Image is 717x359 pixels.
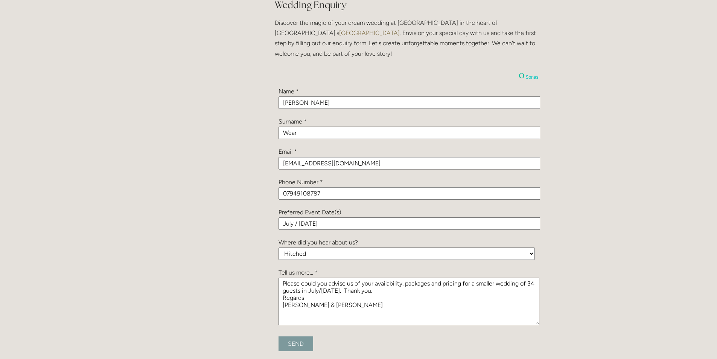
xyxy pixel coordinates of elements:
label: Preferred Event Date(s) [279,209,341,216]
label: Tell us more... * [279,269,318,276]
label: Surname * [279,118,307,125]
label: Phone Number * [279,179,323,186]
input: e.g. john@smith.com [279,157,540,170]
label: Email * [279,148,297,155]
label: Where did you hear about us? [279,239,358,246]
input: e.g John [279,96,540,109]
input: e.g Smith [279,127,540,139]
input: Send [279,336,313,351]
label: Name * [279,88,299,95]
img: Sonas Logo [519,73,525,79]
p: Discover the magic of your dream wedding at [GEOGRAPHIC_DATA] in the heart of [GEOGRAPHIC_DATA]'s... [275,18,539,59]
input: e.g. 012345678 [279,187,540,200]
span: Sonas [525,75,538,80]
input: e.g. July Next year [279,217,540,230]
a: [GEOGRAPHIC_DATA] [339,29,400,37]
